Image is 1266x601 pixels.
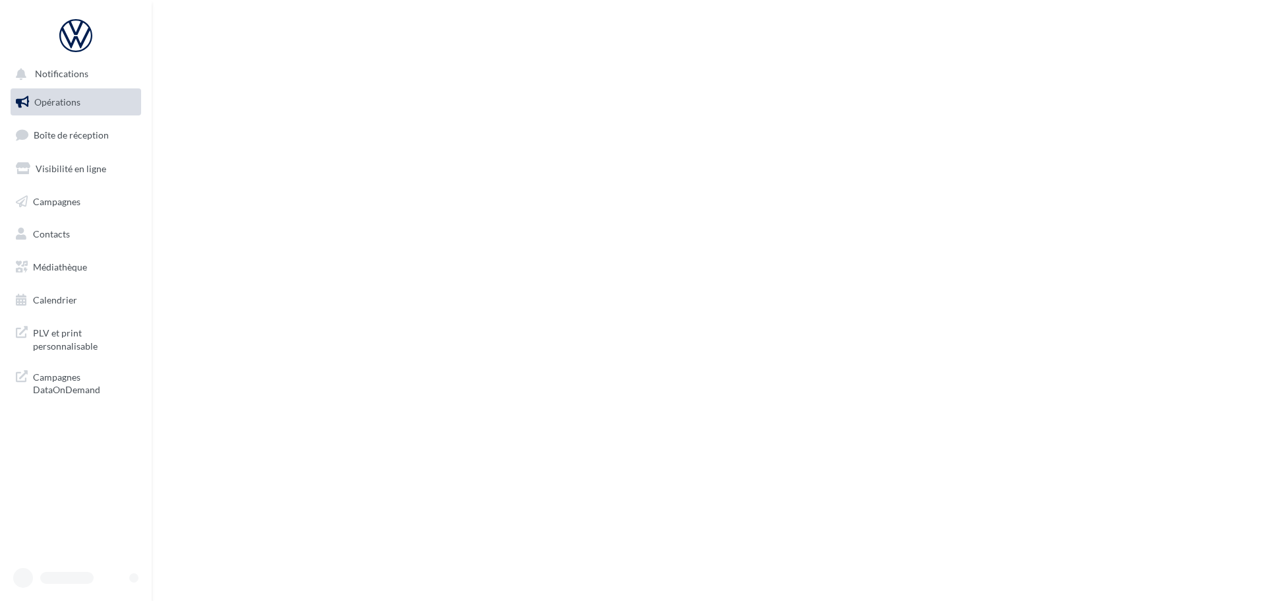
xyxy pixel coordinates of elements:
a: Campagnes [8,188,144,216]
span: Boîte de réception [34,129,109,141]
span: Notifications [35,69,88,80]
a: Calendrier [8,286,144,314]
a: Contacts [8,220,144,248]
a: PLV et print personnalisable [8,319,144,358]
span: PLV et print personnalisable [33,324,136,352]
span: Campagnes DataOnDemand [33,368,136,396]
span: Campagnes [33,195,80,206]
a: Boîte de réception [8,121,144,149]
span: Visibilité en ligne [36,163,106,174]
span: Médiathèque [33,261,87,272]
span: Opérations [34,96,80,108]
a: Campagnes DataOnDemand [8,363,144,402]
a: Opérations [8,88,144,116]
span: Contacts [33,228,70,239]
span: Calendrier [33,294,77,305]
a: Visibilité en ligne [8,155,144,183]
a: Médiathèque [8,253,144,281]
